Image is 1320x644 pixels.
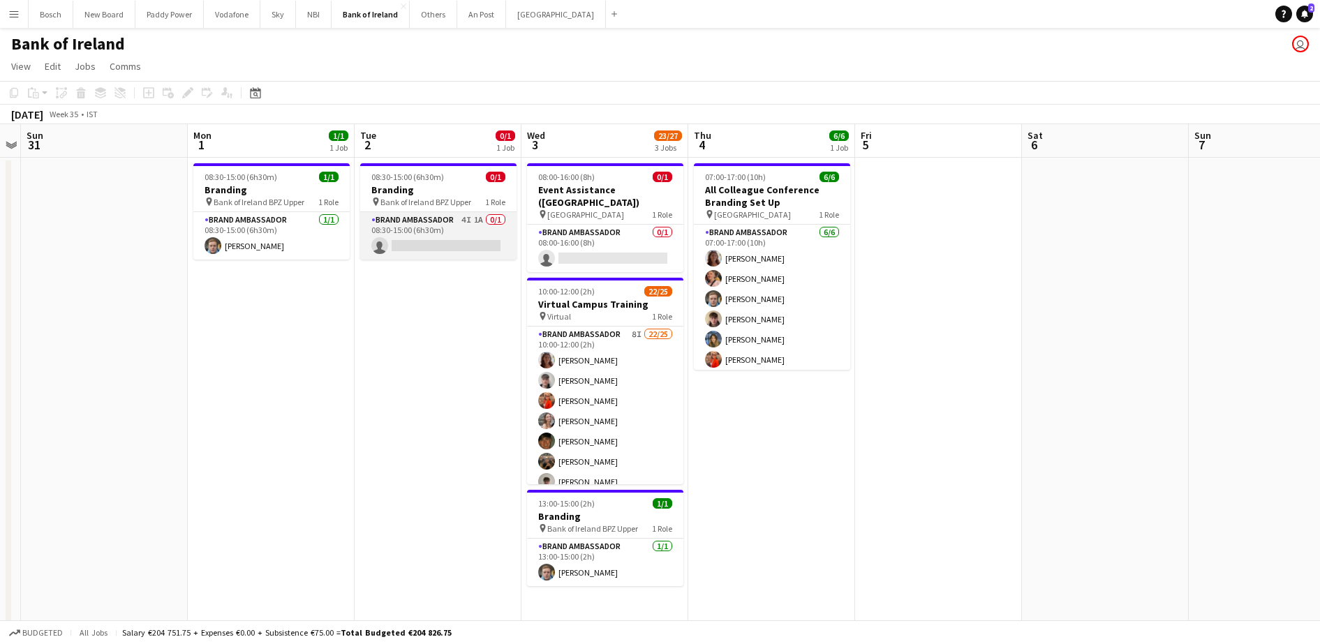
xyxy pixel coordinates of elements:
span: 0/1 [653,172,672,182]
app-job-card: 08:00-16:00 (8h)0/1Event Assistance ([GEOGRAPHIC_DATA]) [GEOGRAPHIC_DATA]1 RoleBrand Ambassador0/... [527,163,683,272]
app-job-card: 08:30-15:00 (6h30m)0/1Branding Bank of Ireland BPZ Upper1 RoleBrand Ambassador4I1A0/108:30-15:00 ... [360,163,517,260]
app-card-role: Brand Ambassador4I1A0/108:30-15:00 (6h30m) [360,212,517,260]
span: 07:00-17:00 (10h) [705,172,766,182]
span: 1/1 [329,130,348,141]
app-card-role: Brand Ambassador1/113:00-15:00 (2h)[PERSON_NAME] [527,539,683,586]
span: 1 Role [485,197,505,207]
button: New Board [73,1,135,28]
a: View [6,57,36,75]
span: Jobs [75,60,96,73]
span: 3 [525,137,545,153]
div: Salary €204 751.75 + Expenses €0.00 + Subsistence €75.00 = [122,627,452,638]
a: Comms [104,57,147,75]
div: 1 Job [496,142,514,153]
span: [GEOGRAPHIC_DATA] [547,209,624,220]
span: 22/25 [644,286,672,297]
span: Total Budgeted €204 826.75 [341,627,452,638]
app-card-role: Brand Ambassador6/607:00-17:00 (10h)[PERSON_NAME][PERSON_NAME][PERSON_NAME][PERSON_NAME][PERSON_N... [694,225,850,373]
span: 08:30-15:00 (6h30m) [205,172,277,182]
div: IST [87,109,98,119]
span: All jobs [77,627,110,638]
span: 2 [358,137,376,153]
h3: Event Assistance ([GEOGRAPHIC_DATA]) [527,184,683,209]
span: Budgeted [22,628,63,638]
span: 1 [191,137,212,153]
span: 08:00-16:00 (8h) [538,172,595,182]
a: Jobs [69,57,101,75]
span: 1 Role [652,523,672,534]
h3: Branding [360,184,517,196]
span: 31 [24,137,43,153]
span: 5 [859,137,872,153]
div: 1 Job [830,142,848,153]
span: Mon [193,129,212,142]
a: Edit [39,57,66,75]
span: 1 Role [819,209,839,220]
div: 1 Job [329,142,348,153]
span: Bank of Ireland BPZ Upper [380,197,471,207]
span: Thu [694,129,711,142]
span: Fri [861,129,872,142]
app-card-role: Brand Ambassador0/108:00-16:00 (8h) [527,225,683,272]
span: 1/1 [319,172,339,182]
button: Vodafone [204,1,260,28]
a: 2 [1296,6,1313,22]
span: View [11,60,31,73]
app-user-avatar: Katie Shovlin [1292,36,1309,52]
span: 6/6 [829,130,849,141]
app-job-card: 08:30-15:00 (6h30m)1/1Branding Bank of Ireland BPZ Upper1 RoleBrand Ambassador1/108:30-15:00 (6h3... [193,163,350,260]
span: 23/27 [654,130,682,141]
button: Others [410,1,457,28]
span: 08:30-15:00 (6h30m) [371,172,444,182]
span: Sat [1028,129,1043,142]
span: 2 [1308,3,1314,13]
button: An Post [457,1,506,28]
span: 0/1 [496,130,515,141]
button: Budgeted [7,625,65,641]
span: Edit [45,60,61,73]
button: NBI [296,1,332,28]
span: 1 Role [318,197,339,207]
span: 1/1 [653,498,672,509]
span: 4 [692,137,711,153]
span: 6/6 [820,172,839,182]
div: [DATE] [11,107,43,121]
h3: Branding [193,184,350,196]
button: Sky [260,1,296,28]
span: Wed [527,129,545,142]
h3: Branding [527,510,683,523]
h1: Bank of Ireland [11,33,125,54]
button: [GEOGRAPHIC_DATA] [506,1,606,28]
span: [GEOGRAPHIC_DATA] [714,209,791,220]
div: 3 Jobs [655,142,681,153]
span: 1 Role [652,311,672,322]
span: 13:00-15:00 (2h) [538,498,595,509]
button: Bank of Ireland [332,1,410,28]
span: 0/1 [486,172,505,182]
button: Paddy Power [135,1,204,28]
span: Tue [360,129,376,142]
span: 6 [1025,137,1043,153]
app-job-card: 13:00-15:00 (2h)1/1Branding Bank of Ireland BPZ Upper1 RoleBrand Ambassador1/113:00-15:00 (2h)[PE... [527,490,683,586]
span: Week 35 [46,109,81,119]
app-card-role: Brand Ambassador1/108:30-15:00 (6h30m)[PERSON_NAME] [193,212,350,260]
span: 7 [1192,137,1211,153]
h3: Virtual Campus Training [527,298,683,310]
span: Sun [1194,129,1211,142]
span: Bank of Ireland BPZ Upper [214,197,304,207]
app-job-card: 07:00-17:00 (10h)6/6All Colleague Conference Branding Set Up [GEOGRAPHIC_DATA]1 RoleBrand Ambassa... [694,163,850,370]
span: Comms [110,60,141,73]
app-job-card: 10:00-12:00 (2h)22/25Virtual Campus Training Virtual1 RoleBrand Ambassador8I22/2510:00-12:00 (2h)... [527,278,683,484]
h3: All Colleague Conference Branding Set Up [694,184,850,209]
span: 1 Role [652,209,672,220]
span: Bank of Ireland BPZ Upper [547,523,638,534]
span: Virtual [547,311,571,322]
span: 10:00-12:00 (2h) [538,286,595,297]
button: Bosch [29,1,73,28]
